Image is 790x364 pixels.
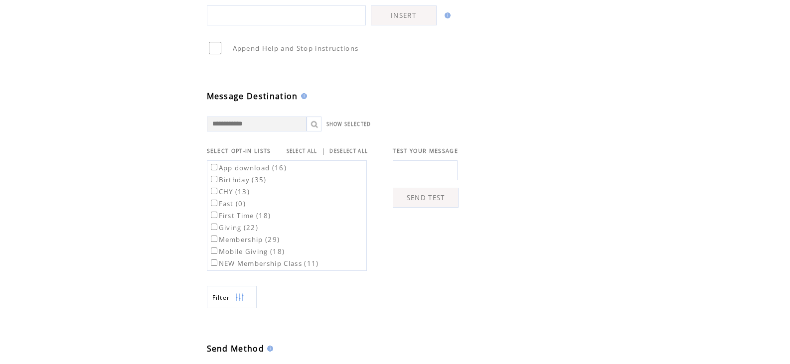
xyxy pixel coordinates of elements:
[211,259,217,266] input: NEW Membership Class (11)
[326,121,371,127] a: SHOW SELECTED
[209,199,246,208] label: Fast (0)
[209,163,287,172] label: App download (16)
[211,176,217,182] input: Birthday (35)
[287,148,317,154] a: SELECT ALL
[211,200,217,206] input: Fast (0)
[209,175,267,184] label: Birthday (35)
[264,346,273,352] img: help.gif
[211,247,217,254] input: Mobile Giving (18)
[209,235,280,244] label: Membership (29)
[371,5,437,25] a: INSERT
[207,343,265,354] span: Send Method
[211,212,217,218] input: First Time (18)
[207,286,257,308] a: Filter
[211,188,217,194] input: CHY (13)
[393,188,459,208] a: SEND TEST
[211,224,217,230] input: Giving (22)
[209,223,259,232] label: Giving (22)
[298,93,307,99] img: help.gif
[329,148,368,154] a: DESELECT ALL
[212,293,230,302] span: Show filters
[209,187,250,196] label: CHY (13)
[393,147,458,154] span: TEST YOUR MESSAGE
[211,236,217,242] input: Membership (29)
[207,91,298,102] span: Message Destination
[235,286,244,309] img: filters.png
[207,147,271,154] span: SELECT OPT-IN LISTS
[442,12,451,18] img: help.gif
[209,259,319,268] label: NEW Membership Class (11)
[233,44,359,53] span: Append Help and Stop instructions
[211,164,217,170] input: App download (16)
[209,247,285,256] label: Mobile Giving (18)
[209,211,271,220] label: First Time (18)
[321,146,325,155] span: |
